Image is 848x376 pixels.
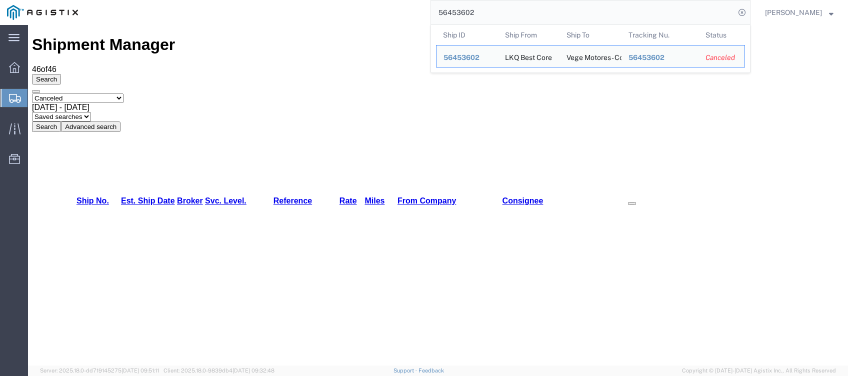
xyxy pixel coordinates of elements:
[92,171,147,181] th: Est. Ship Date
[330,171,362,181] th: Miles
[363,171,433,181] th: From Company
[600,177,608,180] button: Manage table columns
[566,45,614,67] div: Vege Motores - Co Laser Forwarding INC.
[498,25,560,45] th: Ship From
[765,7,822,18] span: Jorge Hinojosa
[28,25,848,365] iframe: FS Legacy Container
[435,171,554,181] th: Consignee
[505,45,552,67] div: LKQ Best Core
[336,171,356,180] a: Miles
[176,171,219,181] th: Svc. Level.
[311,171,329,180] a: Rate
[33,96,92,107] button: Advanced search
[93,171,147,180] a: Est. Ship Date
[38,171,91,181] th: Ship No.
[698,25,745,45] th: Status
[163,367,274,373] span: Client: 2025.18.0-9839db4
[310,171,329,181] th: Rate
[436,25,498,45] th: Ship ID
[220,171,309,181] th: Reference
[7,5,78,20] img: logo
[48,171,81,180] a: Ship No.
[418,367,444,373] a: Feedback
[443,53,479,61] span: 56453602
[40,367,159,373] span: Server: 2025.18.0-dd719145275
[705,52,737,63] div: Canceled
[559,25,621,45] th: Ship To
[436,25,750,72] table: Search Results
[628,52,692,63] div: 56453602
[369,171,428,180] a: From Company
[621,25,699,45] th: Tracking Nu.
[232,367,274,373] span: [DATE] 09:32:48
[121,367,159,373] span: [DATE] 09:51:11
[628,53,664,61] span: 56453602
[245,171,284,180] a: Reference
[474,171,515,180] a: Consignee
[431,0,735,24] input: Search for shipment number, reference number
[177,171,218,180] a: Svc. Level.
[393,367,418,373] a: Support
[764,6,834,18] button: [PERSON_NAME]
[148,171,175,181] th: Broker
[443,52,491,63] div: 56453602
[682,366,836,375] span: Copyright © [DATE]-[DATE] Agistix Inc., All Rights Reserved
[149,171,175,180] a: Broker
